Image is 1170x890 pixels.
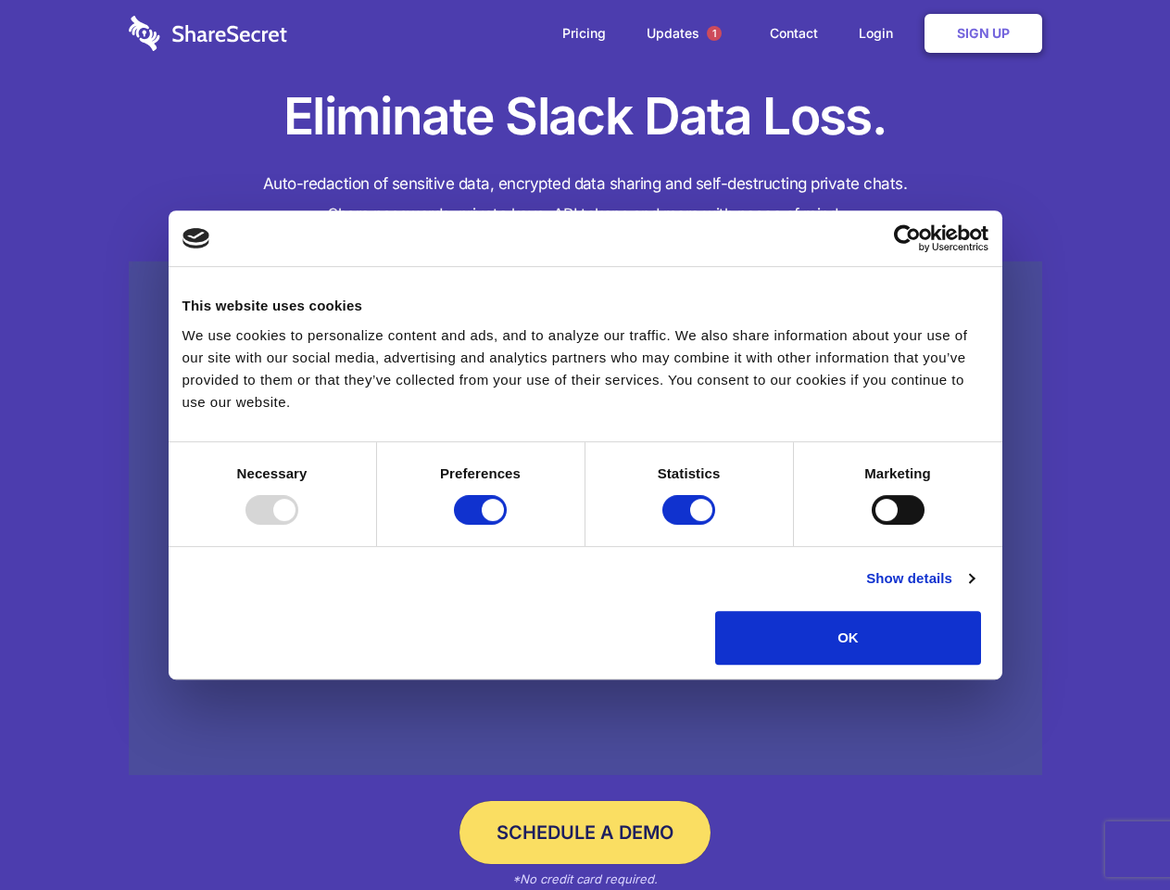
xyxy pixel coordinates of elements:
a: Usercentrics Cookiebot - opens in a new window [826,224,988,252]
div: We use cookies to personalize content and ads, and to analyze our traffic. We also share informat... [182,324,988,413]
div: This website uses cookies [182,295,988,317]
a: Schedule a Demo [459,801,711,864]
a: Pricing [544,5,624,62]
strong: Preferences [440,465,521,481]
em: *No credit card required. [512,871,658,886]
a: Sign Up [925,14,1042,53]
img: logo [182,228,210,248]
a: Contact [751,5,837,62]
h4: Auto-redaction of sensitive data, encrypted data sharing and self-destructing private chats. Shar... [129,169,1042,230]
strong: Necessary [237,465,308,481]
button: OK [715,611,981,665]
img: logo-wordmark-white-trans-d4663122ce5f474addd5e946df7df03e33cb6a1c49d2221995e7729f52c070b2.svg [129,16,287,51]
a: Show details [866,567,974,590]
a: Login [840,5,921,62]
h1: Eliminate Slack Data Loss. [129,83,1042,150]
strong: Statistics [658,465,721,481]
a: Wistia video thumbnail [129,261,1042,776]
span: 1 [707,26,722,41]
strong: Marketing [864,465,931,481]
